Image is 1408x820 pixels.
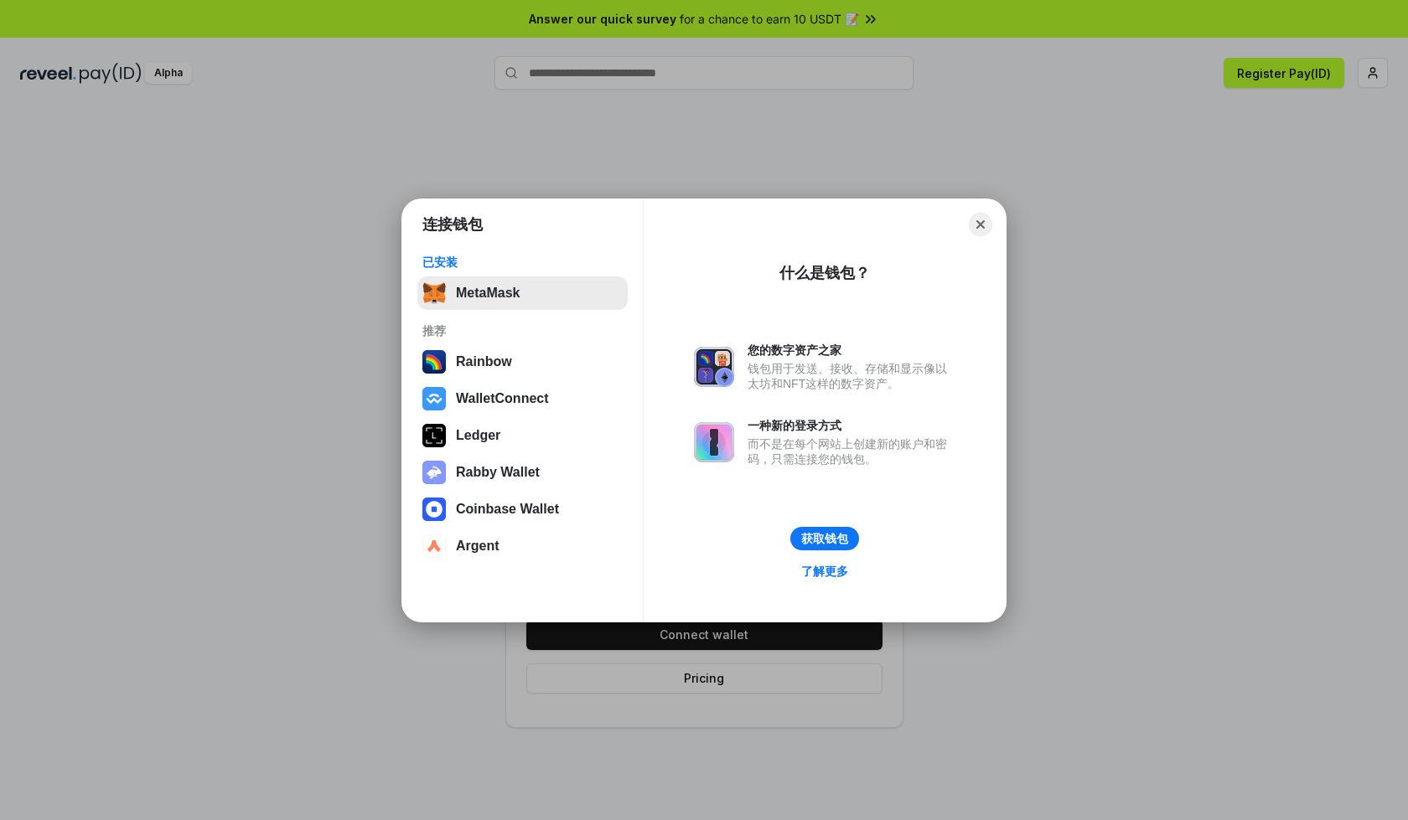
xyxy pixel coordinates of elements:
[417,276,628,310] button: MetaMask
[748,361,955,391] div: 钱包用于发送、接收、存储和显示像以太坊和NFT这样的数字资产。
[417,456,628,489] button: Rabby Wallet
[791,560,858,582] a: 了解更多
[694,347,734,387] img: svg+xml,%3Csvg%20xmlns%3D%22http%3A%2F%2Fwww.w3.org%2F2000%2Fsvg%22%20fill%3D%22none%22%20viewBox...
[417,345,628,379] button: Rainbow
[422,214,483,235] h1: 连接钱包
[422,387,446,410] img: svg+xml,%3Csvg%20width%3D%2228%22%20height%3D%2228%22%20viewBox%3D%220%200%2028%2028%22%20fill%3D...
[694,422,734,462] img: svg+xml,%3Csvg%20xmlns%3D%22http%3A%2F%2Fwww.w3.org%2F2000%2Fsvg%22%20fill%3D%22none%22%20viewBox...
[748,436,955,467] div: 而不是在每个网站上创建新的账户和密码，只需连接您的钱包。
[456,428,500,443] div: Ledger
[456,465,540,480] div: Rabby Wallet
[456,354,512,369] div: Rainbow
[801,564,848,579] div: 了解更多
[456,539,500,554] div: Argent
[422,534,446,558] img: svg+xml,%3Csvg%20width%3D%2228%22%20height%3D%2228%22%20viewBox%3D%220%200%2028%2028%22%20fill%3D...
[417,529,628,563] button: Argent
[456,502,559,517] div: Coinbase Wallet
[417,493,628,526] button: Coinbase Wallet
[417,382,628,415] button: WalletConnect
[422,461,446,484] img: svg+xml,%3Csvg%20xmlns%3D%22http%3A%2F%2Fwww.w3.org%2F2000%2Fsvg%22%20fill%3D%22none%22%20viewBox...
[969,213,992,236] button: Close
[779,263,870,283] div: 什么是钱包？
[422,323,623,338] div: 推荐
[417,419,628,452] button: Ledger
[422,255,623,270] div: 已安装
[748,418,955,433] div: 一种新的登录方式
[422,281,446,305] img: svg+xml,%3Csvg%20fill%3D%22none%22%20height%3D%2233%22%20viewBox%3D%220%200%2035%2033%22%20width%...
[456,391,549,406] div: WalletConnect
[801,531,848,546] div: 获取钱包
[422,350,446,374] img: svg+xml,%3Csvg%20width%3D%22120%22%20height%3D%22120%22%20viewBox%3D%220%200%20120%20120%22%20fil...
[422,424,446,447] img: svg+xml,%3Csvg%20xmlns%3D%22http%3A%2F%2Fwww.w3.org%2F2000%2Fsvg%22%20width%3D%2228%22%20height%3...
[748,343,955,358] div: 您的数字资产之家
[422,498,446,521] img: svg+xml,%3Csvg%20width%3D%2228%22%20height%3D%2228%22%20viewBox%3D%220%200%2028%2028%22%20fill%3D...
[456,286,520,301] div: MetaMask
[790,527,859,550] button: 获取钱包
